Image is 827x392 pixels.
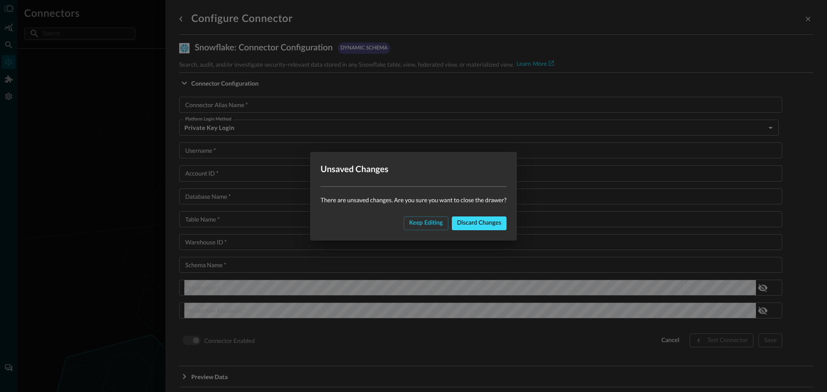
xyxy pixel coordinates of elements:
[452,216,507,230] button: Discard changes
[310,152,517,186] h2: Unsaved Changes
[404,216,448,230] button: Keep editing
[457,218,501,228] div: Discard changes
[320,195,507,204] p: There are unsaved changes. Are you sure you want to close the drawer?
[409,218,443,228] div: Keep editing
